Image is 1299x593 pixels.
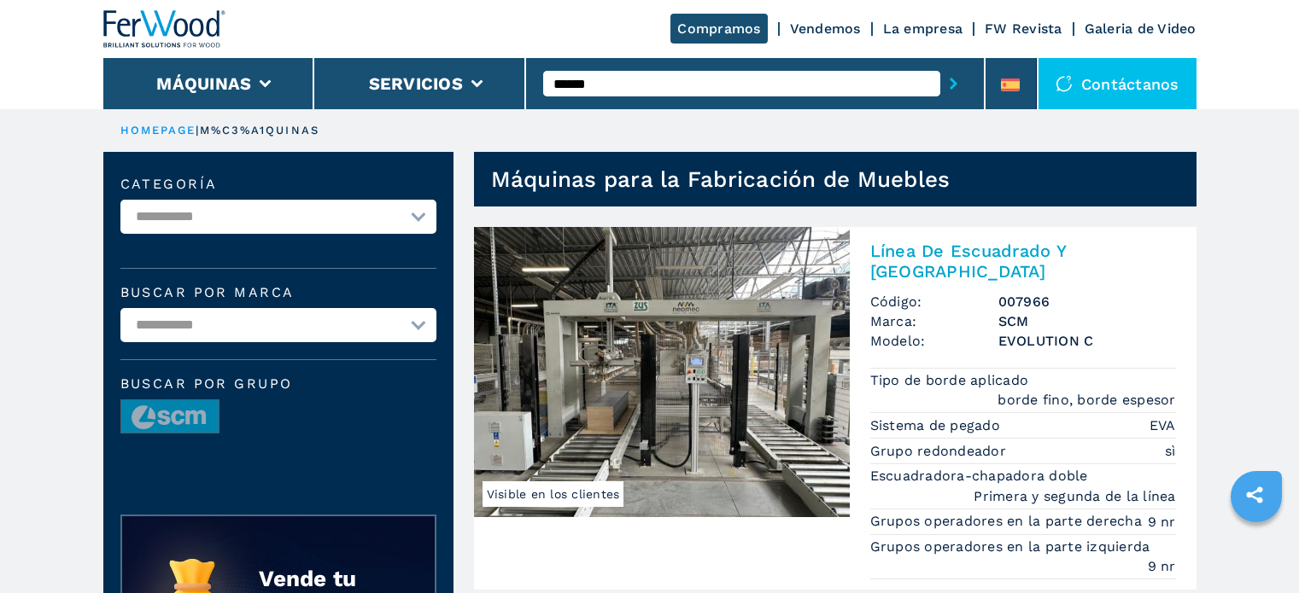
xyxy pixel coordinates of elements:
em: borde fino, borde espesor [998,390,1175,410]
em: 9 nr [1148,512,1176,532]
p: Sistema de pegado [870,416,1005,435]
img: Contáctanos [1056,75,1073,92]
iframe: Chat [1226,516,1286,580]
span: Modelo: [870,331,998,351]
em: EVA [1150,416,1176,435]
p: Escuadradora-chapadora doble [870,467,1092,485]
h2: Línea De Escuadrado Y [GEOGRAPHIC_DATA] [870,241,1176,282]
label: Buscar por marca [120,286,436,299]
img: image [121,400,219,434]
a: FW Revista [985,20,1062,37]
span: Código: [870,292,998,311]
em: 9 nr [1148,556,1176,576]
p: Tipo de borde aplicado [870,371,1033,390]
h3: SCM [998,311,1176,331]
img: Línea De Escuadrado Y Canteado SCM EVOLUTION C [474,227,850,517]
div: Contáctanos [1039,58,1197,109]
a: Galeria de Video [1085,20,1197,37]
button: Máquinas [156,73,251,94]
span: | [196,124,199,137]
em: Primera y segunda de la línea [974,486,1175,506]
h1: Máquinas para la Fabricación de Muebles [491,166,951,193]
span: Marca: [870,311,998,331]
a: La empresa [883,20,963,37]
p: Grupos operadores en la parte derecha [870,512,1147,531]
p: Grupos operadores en la parte izquierda [870,538,1155,556]
span: Buscar por grupo [120,377,436,391]
button: Servicios [369,73,463,94]
p: Grupo redondeador [870,442,1011,461]
a: Línea De Escuadrado Y Canteado SCM EVOLUTION CVisible en los clientesLínea De Escuadrado Y [GEOGR... [474,227,1197,590]
a: HOMEPAGE [120,124,196,137]
a: Vendemos [790,20,861,37]
em: sì [1165,441,1176,461]
span: Visible en los clientes [483,481,624,507]
button: submit-button [940,64,967,103]
a: sharethis [1233,474,1276,516]
label: categoría [120,177,436,191]
h3: 007966 [998,292,1176,311]
a: Compramos [670,14,767,44]
img: Ferwood [103,10,226,48]
p: m%C3%A1quinas [200,123,319,138]
h3: EVOLUTION C [998,331,1176,351]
